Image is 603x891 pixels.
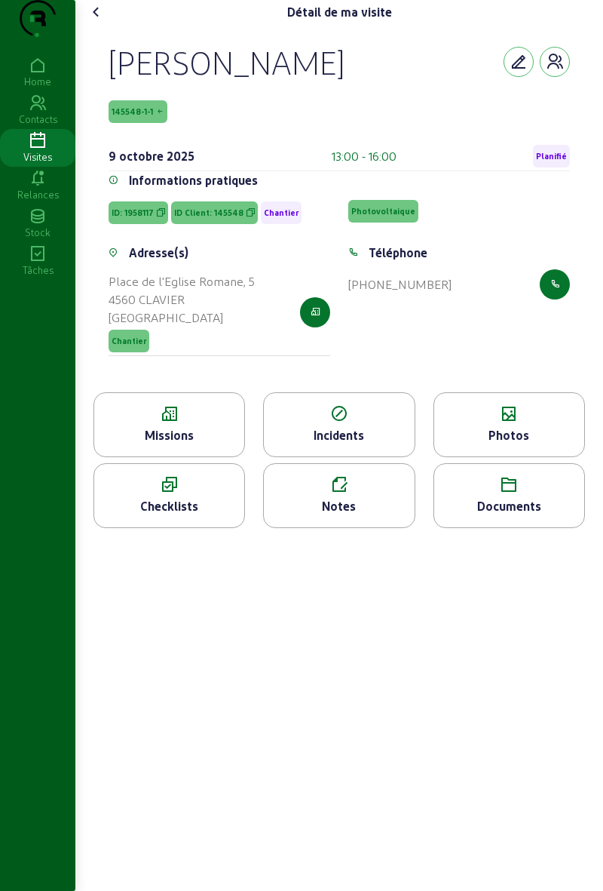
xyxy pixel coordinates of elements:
div: Téléphone [369,244,427,262]
span: Chantier [112,336,146,346]
span: 145548-1-1 [112,106,153,117]
div: Adresse(s) [129,244,188,262]
div: Documents [434,497,584,515]
div: 9 octobre 2025 [109,147,194,165]
span: Photovoltaique [351,206,415,217]
div: Notes [264,497,414,515]
div: Détail de ma visite [287,3,392,21]
span: ID: 1958117 [112,207,154,218]
span: ID Client: 145548 [174,207,243,218]
div: Informations pratiques [129,171,258,189]
div: 13:00 - 16:00 [332,147,396,165]
span: Planifié [536,151,567,161]
div: [PERSON_NAME] [109,42,344,81]
div: 4560 CLAVIER [109,290,255,309]
div: Photos [434,426,584,444]
div: Incidents [264,426,414,444]
div: [GEOGRAPHIC_DATA] [109,309,255,327]
div: Place de l'Eglise Romane, 5 [109,272,255,290]
div: [PHONE_NUMBER] [348,275,451,293]
div: Missions [94,426,244,444]
div: Checklists [94,497,244,515]
span: Chantier [264,207,298,218]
